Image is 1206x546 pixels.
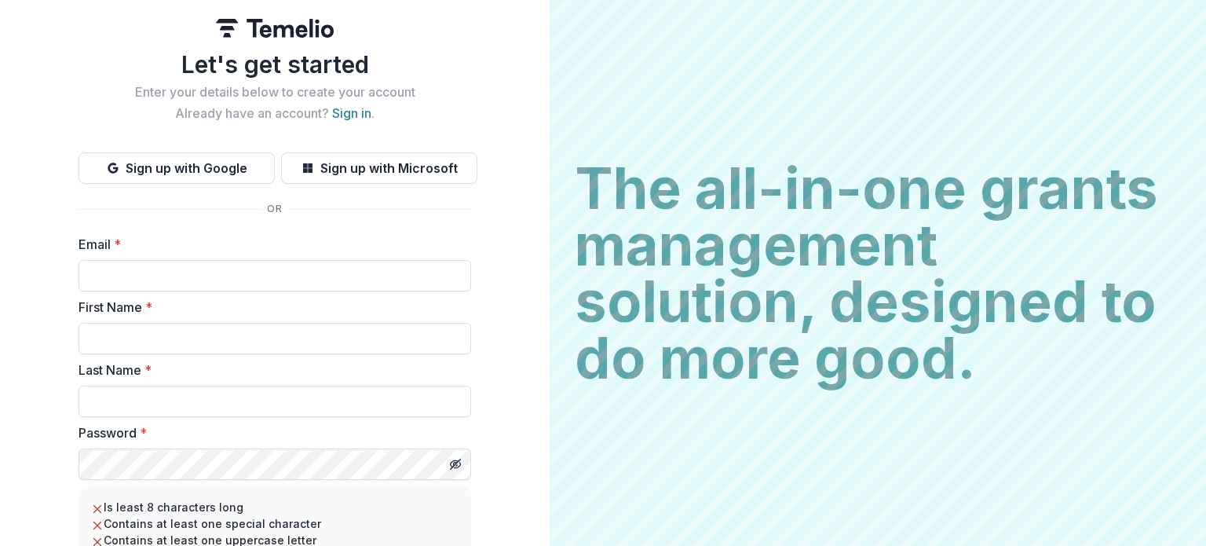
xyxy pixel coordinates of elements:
[91,515,459,532] li: Contains at least one special character
[79,85,471,100] h2: Enter your details below to create your account
[79,106,471,121] h2: Already have an account? .
[79,298,462,317] label: First Name
[79,361,462,379] label: Last Name
[281,152,477,184] button: Sign up with Microsoft
[332,105,371,121] a: Sign in
[79,235,462,254] label: Email
[216,19,334,38] img: Temelio
[443,452,468,477] button: Toggle password visibility
[79,152,275,184] button: Sign up with Google
[79,50,471,79] h1: Let's get started
[91,499,459,515] li: Is least 8 characters long
[79,423,462,442] label: Password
